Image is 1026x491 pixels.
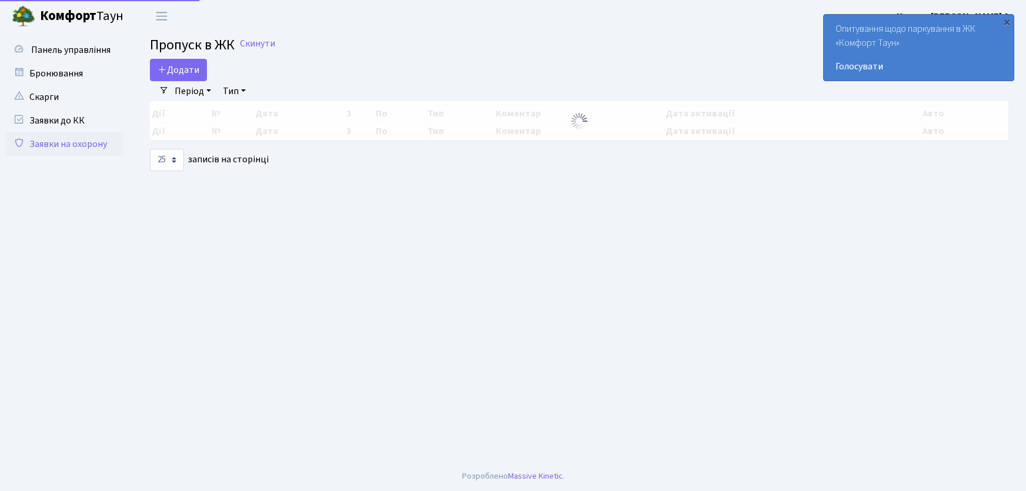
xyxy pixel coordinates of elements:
div: Розроблено . [462,470,564,483]
a: Період [170,81,216,101]
b: Цитрус [PERSON_NAME] А. [897,10,1012,23]
a: Massive Kinetic [508,470,563,482]
span: Пропуск в ЖК [150,35,235,55]
a: Голосувати [835,59,1002,74]
img: logo.png [12,5,35,28]
b: Комфорт [40,6,96,25]
a: Заявки на охорону [6,132,123,156]
div: Опитування щодо паркування в ЖК «Комфорт Таун» [824,15,1014,81]
a: Скинути [240,38,275,49]
a: Тип [218,81,250,101]
a: Скарги [6,85,123,109]
img: Обробка... [570,112,589,131]
span: Додати [158,64,199,76]
label: записів на сторінці [150,149,269,171]
a: Заявки до КК [6,109,123,132]
select: записів на сторінці [150,149,184,171]
span: Таун [40,6,123,26]
a: Панель управління [6,38,123,62]
a: Цитрус [PERSON_NAME] А. [897,9,1012,24]
button: Переключити навігацію [147,6,176,26]
a: Додати [150,59,207,81]
div: × [1001,16,1012,28]
span: Панель управління [31,44,111,56]
a: Бронювання [6,62,123,85]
